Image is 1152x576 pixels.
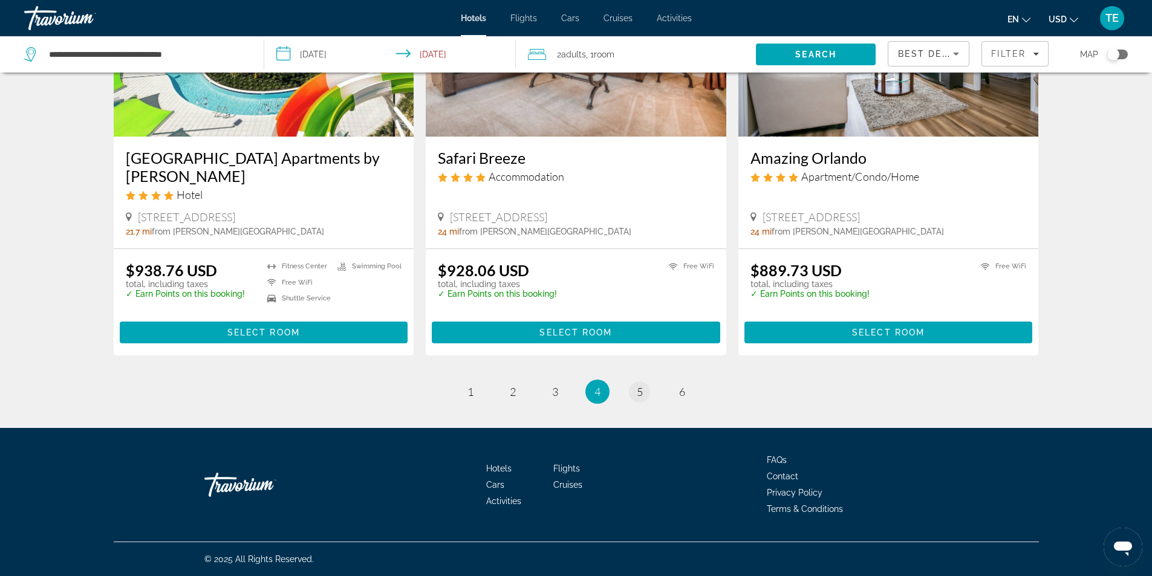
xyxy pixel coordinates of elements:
span: 24 mi [438,227,459,236]
iframe: Button to launch messaging window [1104,528,1142,566]
span: , 1 [586,46,614,63]
a: Cruises [604,13,633,23]
li: Free WiFi [261,277,331,288]
span: [STREET_ADDRESS] [450,210,547,224]
span: from [PERSON_NAME][GEOGRAPHIC_DATA] [772,227,944,236]
button: Filters [981,41,1049,66]
a: FAQs [767,455,787,465]
button: Change language [1007,10,1030,28]
div: 4 star Hotel [126,188,402,201]
span: 1 [467,385,473,398]
a: Hotels [486,464,512,473]
span: Best Deals [898,49,961,59]
span: 21.7 mi [126,227,152,236]
p: total, including taxes [438,279,557,289]
span: 24 mi [750,227,772,236]
a: Select Room [432,325,720,338]
span: Apartment/Condo/Home [801,170,919,183]
a: Privacy Policy [767,488,822,497]
nav: Pagination [114,380,1039,404]
span: Select Room [852,328,925,337]
ins: $928.06 USD [438,261,529,279]
span: from [PERSON_NAME][GEOGRAPHIC_DATA] [152,227,324,236]
span: Map [1080,46,1098,63]
a: Terms & Conditions [767,504,843,514]
p: total, including taxes [750,279,870,289]
a: Select Room [120,325,408,338]
span: Room [594,50,614,59]
li: Fitness Center [261,261,331,271]
span: 5 [637,385,643,398]
button: Toggle map [1098,49,1128,60]
button: Select check in and out date [264,36,516,73]
a: Cruises [553,480,582,490]
span: TE [1105,12,1119,24]
span: 2 [557,46,586,63]
span: Select Room [539,328,612,337]
button: Select Room [744,322,1033,343]
a: Travorium [24,2,145,34]
ins: $889.73 USD [750,261,842,279]
button: Search [756,44,876,65]
li: Free WiFi [663,261,714,271]
button: Change currency [1049,10,1078,28]
span: 2 [510,385,516,398]
li: Free WiFi [975,261,1026,271]
p: ✓ Earn Points on this booking! [750,289,870,299]
a: Select Room [744,325,1033,338]
button: User Menu [1096,5,1128,31]
span: en [1007,15,1019,24]
span: Adults [561,50,586,59]
span: USD [1049,15,1067,24]
a: Amazing Orlando [750,149,1027,167]
a: Flights [510,13,537,23]
p: ✓ Earn Points on this booking! [438,289,557,299]
input: Search hotel destination [48,45,246,63]
span: 6 [679,385,685,398]
div: 4 star Accommodation [438,170,714,183]
li: Swimming Pool [331,261,402,271]
button: Travelers: 2 adults, 0 children [516,36,756,73]
a: Cars [561,13,579,23]
li: Shuttle Service [261,294,331,304]
a: Flights [553,464,580,473]
span: from [PERSON_NAME][GEOGRAPHIC_DATA] [459,227,631,236]
span: 4 [594,385,600,398]
span: Select Room [227,328,300,337]
button: Select Room [432,322,720,343]
ins: $938.76 USD [126,261,217,279]
a: Hotels [461,13,486,23]
div: 4 star Apartment [750,170,1027,183]
span: © 2025 All Rights Reserved. [204,554,314,564]
span: [STREET_ADDRESS] [138,210,235,224]
a: Go Home [204,467,325,503]
p: ✓ Earn Points on this booking! [126,289,245,299]
a: Contact [767,471,798,481]
button: Select Room [120,322,408,343]
a: Safari Breeze [438,149,714,167]
span: Search [795,50,836,59]
span: 3 [552,385,558,398]
span: Hotel [177,188,203,201]
a: Activities [657,13,692,23]
a: Cars [486,480,504,490]
p: total, including taxes [126,279,245,289]
a: Activities [486,496,521,506]
a: [GEOGRAPHIC_DATA] Apartments by [PERSON_NAME] [126,149,402,185]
